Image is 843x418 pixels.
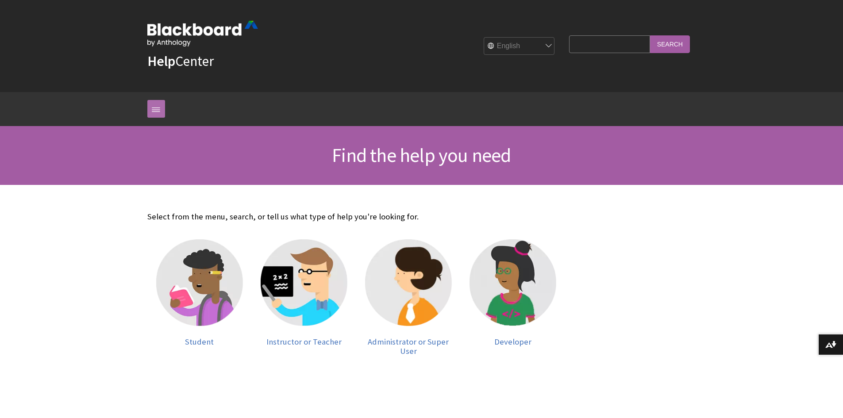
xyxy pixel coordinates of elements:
[147,52,214,70] a: HelpCenter
[650,35,690,53] input: Search
[147,211,565,222] p: Select from the menu, search, or tell us what type of help you're looking for.
[494,337,531,347] span: Developer
[147,21,258,46] img: Blackboard by Anthology
[484,38,555,55] select: Site Language Selector
[368,337,449,357] span: Administrator or Super User
[147,52,175,70] strong: Help
[332,143,511,167] span: Find the help you need
[365,239,452,356] a: Administrator Administrator or Super User
[261,239,347,326] img: Instructor
[365,239,452,326] img: Administrator
[156,239,243,326] img: Student
[261,239,347,356] a: Instructor Instructor or Teacher
[185,337,214,347] span: Student
[266,337,342,347] span: Instructor or Teacher
[156,239,243,356] a: Student Student
[470,239,556,356] a: Developer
